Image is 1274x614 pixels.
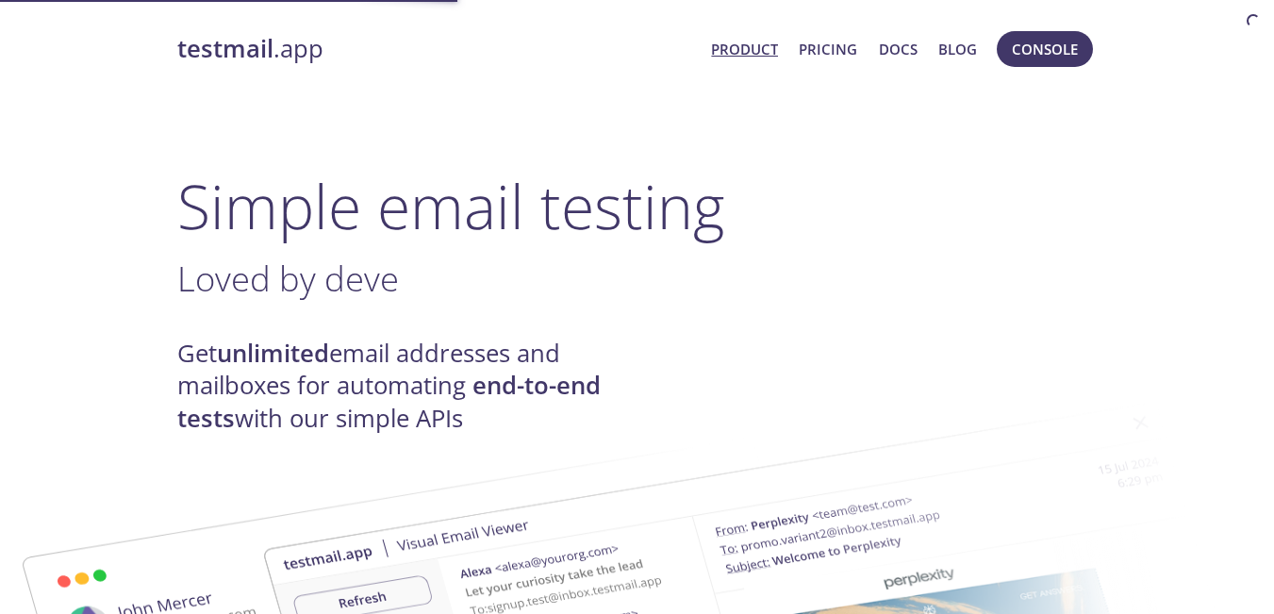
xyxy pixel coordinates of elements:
a: testmail.app [177,33,697,65]
h1: Simple email testing [177,170,1098,242]
button: Console [997,31,1093,67]
h4: Get email addresses and mailboxes for automating with our simple APIs [177,338,637,435]
strong: testmail [177,32,273,65]
a: Pricing [799,37,857,61]
strong: unlimited [217,337,329,370]
strong: end-to-end tests [177,369,601,434]
a: Product [711,37,778,61]
span: Console [1012,37,1078,61]
a: Docs [879,37,918,61]
a: Blog [938,37,977,61]
span: Loved by deve [177,255,399,302]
